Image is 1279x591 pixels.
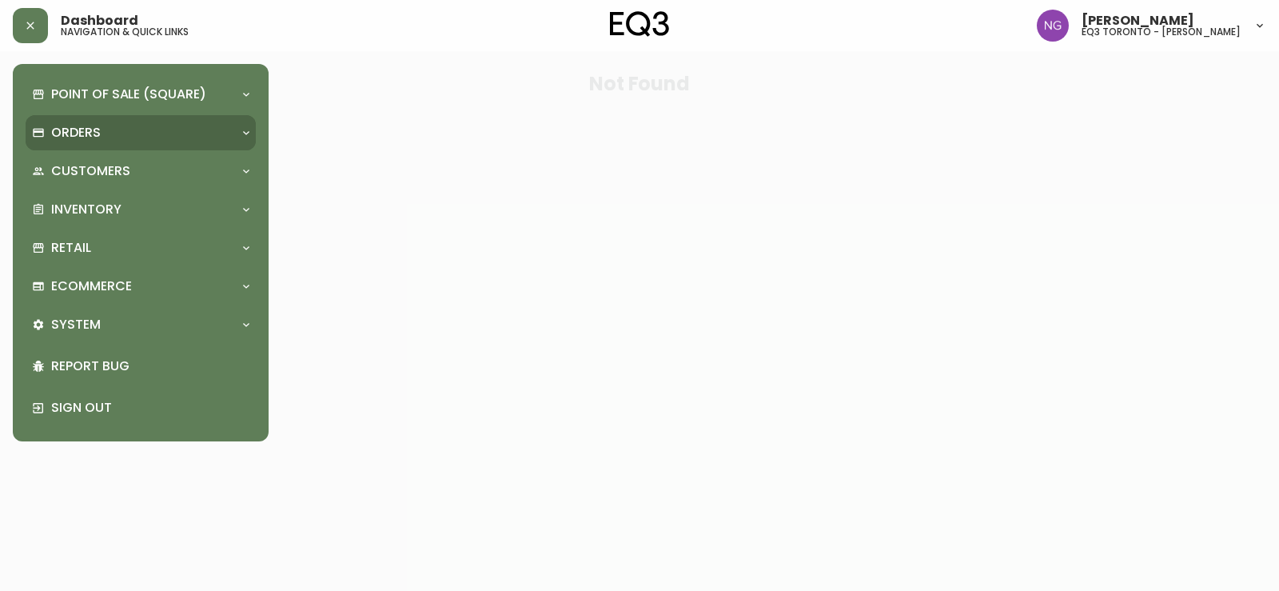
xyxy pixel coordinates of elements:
p: Customers [51,162,130,180]
p: Orders [51,124,101,142]
p: Point of Sale (Square) [51,86,206,103]
div: Inventory [26,192,256,227]
div: Report Bug [26,345,256,387]
div: Point of Sale (Square) [26,77,256,112]
img: logo [610,11,669,37]
img: e41bb40f50a406efe12576e11ba219ad [1037,10,1069,42]
p: System [51,316,101,333]
p: Retail [51,239,91,257]
span: Dashboard [61,14,138,27]
h5: navigation & quick links [61,27,189,37]
div: Orders [26,115,256,150]
div: System [26,307,256,342]
p: Ecommerce [51,278,132,295]
div: Sign Out [26,387,256,429]
div: Ecommerce [26,269,256,304]
span: [PERSON_NAME] [1082,14,1194,27]
div: Retail [26,230,256,266]
p: Inventory [51,201,122,218]
p: Report Bug [51,357,249,375]
h5: eq3 toronto - [PERSON_NAME] [1082,27,1241,37]
div: Customers [26,154,256,189]
p: Sign Out [51,399,249,417]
